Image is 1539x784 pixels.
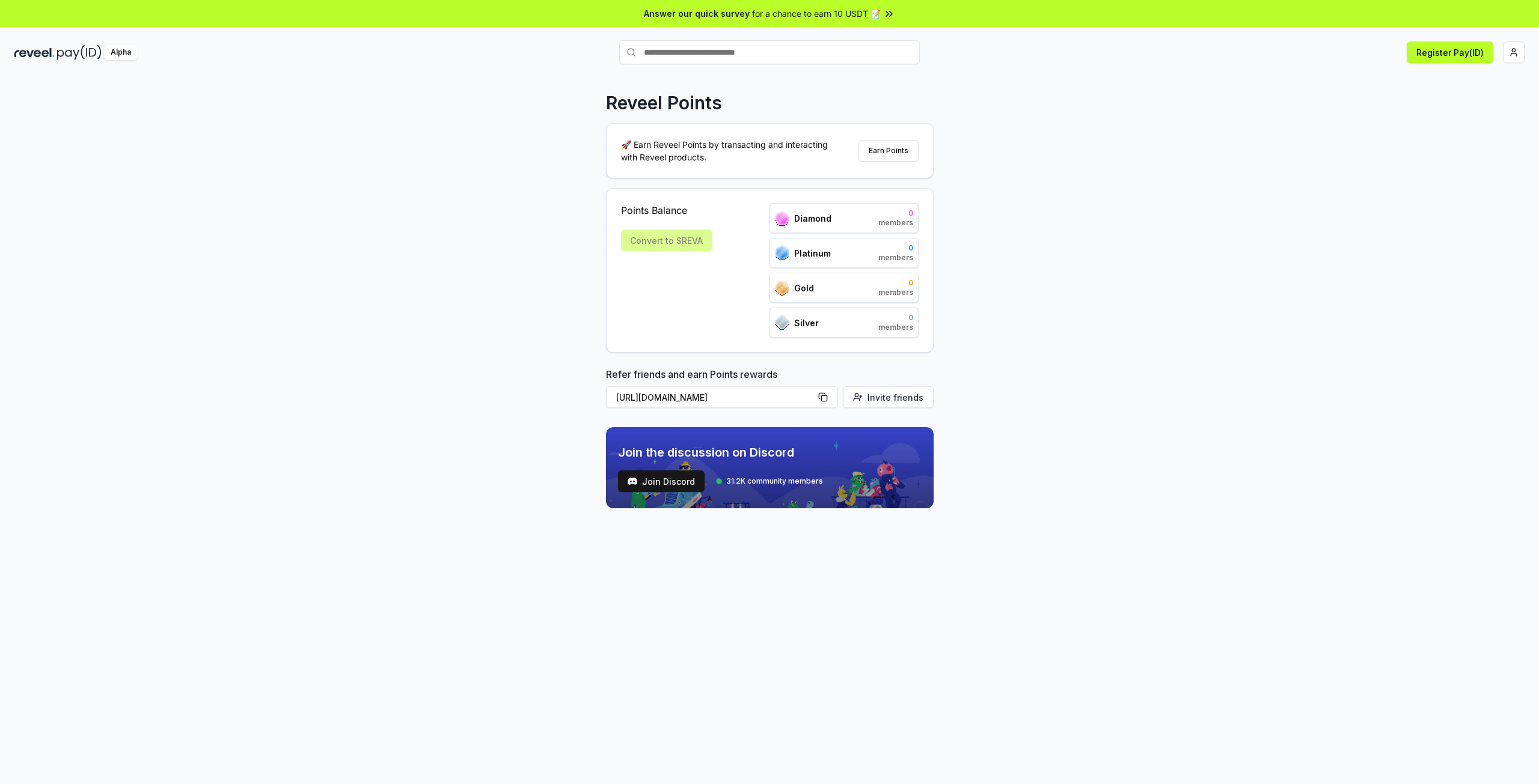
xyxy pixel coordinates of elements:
button: Earn Points [858,140,919,162]
span: members [878,288,913,297]
p: Reveel Points [606,92,722,114]
span: Silver [794,317,819,329]
button: Join Discord [618,470,705,492]
img: discord_banner [606,427,934,508]
span: 0 [878,243,913,253]
img: ranks_icon [775,245,789,261]
img: ranks_icon [775,281,789,296]
span: Diamond [794,212,831,225]
span: Platinum [794,247,831,260]
div: Alpha [104,45,138,60]
p: 🚀 Earn Reveel Points by transacting and interacting with Reveel products. [621,138,837,163]
img: ranks_icon [775,211,789,226]
span: Join the discussion on Discord [618,444,823,461]
span: Invite friends [867,391,923,404]
span: Gold [794,282,814,294]
img: ranks_icon [775,315,789,330]
span: Answer our quick survey [644,7,750,20]
div: Refer friends and earn Points rewards [606,367,934,413]
img: test [628,476,637,486]
a: testJoin Discord [618,470,705,492]
span: members [878,323,913,332]
span: Points Balance [621,203,712,217]
img: pay_id [57,45,102,60]
span: members [878,218,913,228]
span: 0 [878,208,913,218]
span: Join Discord [642,475,695,488]
span: 31.2K community members [726,476,823,486]
button: Invite friends [843,386,934,408]
img: reveel_dark [14,45,55,60]
button: [URL][DOMAIN_NAME] [606,386,838,408]
span: 0 [878,278,913,288]
span: for a chance to earn 10 USDT 📝 [752,7,881,20]
span: members [878,253,913,263]
button: Register Pay(ID) [1407,41,1493,63]
span: 0 [878,313,913,323]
